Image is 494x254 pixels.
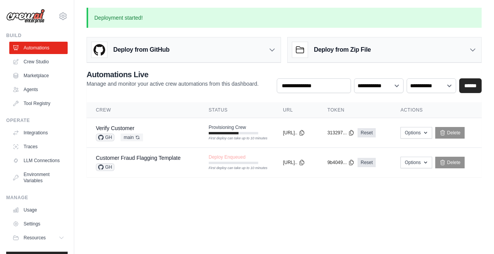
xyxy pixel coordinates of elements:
[400,127,432,139] button: Options
[9,56,68,68] a: Crew Studio
[87,69,259,80] h2: Automations Live
[318,102,391,118] th: Token
[113,45,169,54] h3: Deploy from GitHub
[6,32,68,39] div: Build
[327,130,354,136] button: 313297...
[199,102,274,118] th: Status
[96,155,181,161] a: Customer Fraud Flagging Template
[121,134,143,141] span: main
[209,124,246,130] span: Provisioning Crew
[9,204,68,216] a: Usage
[92,42,107,58] img: GitHub Logo
[87,80,259,88] p: Manage and monitor your active crew automations from this dashboard.
[96,134,114,141] span: GH
[400,157,432,168] button: Options
[9,69,68,82] a: Marketplace
[6,9,45,24] img: Logo
[9,141,68,153] a: Traces
[6,195,68,201] div: Manage
[435,157,465,168] a: Delete
[327,159,354,166] button: 9b4049...
[9,218,68,230] a: Settings
[96,125,135,131] a: Verify Customer
[9,42,68,54] a: Automations
[358,158,376,167] a: Reset
[96,163,114,171] span: GH
[435,127,465,139] a: Delete
[209,166,258,171] div: First deploy can take up to 10 minutes
[9,232,68,244] button: Resources
[6,117,68,124] div: Operate
[209,154,245,160] span: Deploy Enqueued
[9,97,68,110] a: Tool Registry
[9,83,68,96] a: Agents
[314,45,371,54] h3: Deploy from Zip File
[9,127,68,139] a: Integrations
[87,102,199,118] th: Crew
[87,8,482,28] p: Deployment started!
[209,136,258,141] div: First deploy can take up to 10 minutes
[9,154,68,167] a: LLM Connections
[358,128,376,137] a: Reset
[391,102,482,118] th: Actions
[9,168,68,187] a: Environment Variables
[274,102,318,118] th: URL
[24,235,46,241] span: Resources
